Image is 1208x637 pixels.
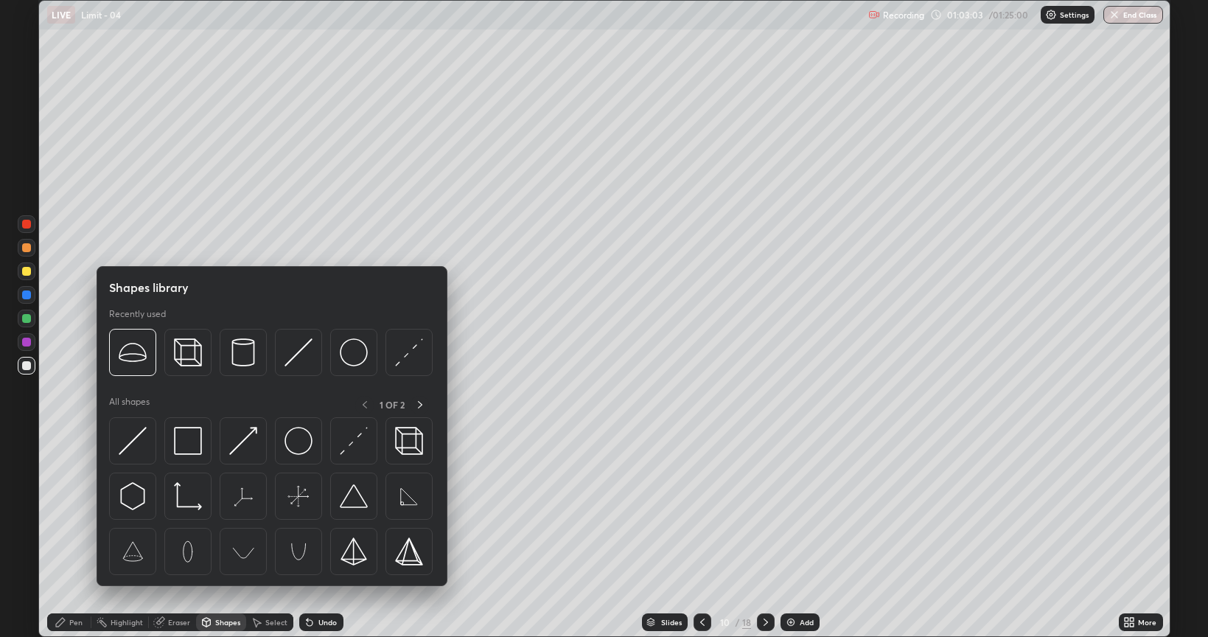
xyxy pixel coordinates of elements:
[229,338,257,366] img: svg+xml;charset=utf-8,%3Csvg%20xmlns%3D%22http%3A%2F%2Fwww.w3.org%2F2000%2Fsvg%22%20width%3D%2228...
[119,482,147,510] img: svg+xml;charset=utf-8,%3Csvg%20xmlns%3D%22http%3A%2F%2Fwww.w3.org%2F2000%2Fsvg%22%20width%3D%2230...
[1045,9,1057,21] img: class-settings-icons
[1138,619,1156,626] div: More
[52,9,71,21] p: LIVE
[800,619,814,626] div: Add
[109,279,189,296] h5: Shapes library
[229,427,257,455] img: svg+xml;charset=utf-8,%3Csvg%20xmlns%3D%22http%3A%2F%2Fwww.w3.org%2F2000%2Fsvg%22%20width%3D%2230...
[284,427,313,455] img: svg+xml;charset=utf-8,%3Csvg%20xmlns%3D%22http%3A%2F%2Fwww.w3.org%2F2000%2Fsvg%22%20width%3D%2236...
[395,537,423,565] img: svg+xml;charset=utf-8,%3Csvg%20xmlns%3D%22http%3A%2F%2Fwww.w3.org%2F2000%2Fsvg%22%20width%3D%2234...
[380,399,405,411] p: 1 OF 2
[785,616,797,628] img: add-slide-button
[109,396,150,414] p: All shapes
[109,308,166,320] p: Recently used
[265,619,287,626] div: Select
[395,427,423,455] img: svg+xml;charset=utf-8,%3Csvg%20xmlns%3D%22http%3A%2F%2Fwww.w3.org%2F2000%2Fsvg%22%20width%3D%2235...
[119,537,147,565] img: svg+xml;charset=utf-8,%3Csvg%20xmlns%3D%22http%3A%2F%2Fwww.w3.org%2F2000%2Fsvg%22%20width%3D%2265...
[340,338,368,366] img: svg+xml;charset=utf-8,%3Csvg%20xmlns%3D%22http%3A%2F%2Fwww.w3.org%2F2000%2Fsvg%22%20width%3D%2236...
[735,618,739,627] div: /
[395,338,423,366] img: svg+xml;charset=utf-8,%3Csvg%20xmlns%3D%22http%3A%2F%2Fwww.w3.org%2F2000%2Fsvg%22%20width%3D%2230...
[81,9,121,21] p: Limit - 04
[215,619,240,626] div: Shapes
[174,537,202,565] img: svg+xml;charset=utf-8,%3Csvg%20xmlns%3D%22http%3A%2F%2Fwww.w3.org%2F2000%2Fsvg%22%20width%3D%2265...
[340,427,368,455] img: svg+xml;charset=utf-8,%3Csvg%20xmlns%3D%22http%3A%2F%2Fwww.w3.org%2F2000%2Fsvg%22%20width%3D%2230...
[111,619,143,626] div: Highlight
[119,427,147,455] img: svg+xml;charset=utf-8,%3Csvg%20xmlns%3D%22http%3A%2F%2Fwww.w3.org%2F2000%2Fsvg%22%20width%3D%2230...
[284,482,313,510] img: svg+xml;charset=utf-8,%3Csvg%20xmlns%3D%22http%3A%2F%2Fwww.w3.org%2F2000%2Fsvg%22%20width%3D%2265...
[395,482,423,510] img: svg+xml;charset=utf-8,%3Csvg%20xmlns%3D%22http%3A%2F%2Fwww.w3.org%2F2000%2Fsvg%22%20width%3D%2265...
[1103,6,1163,24] button: End Class
[340,537,368,565] img: svg+xml;charset=utf-8,%3Csvg%20xmlns%3D%22http%3A%2F%2Fwww.w3.org%2F2000%2Fsvg%22%20width%3D%2234...
[742,616,751,629] div: 18
[868,9,880,21] img: recording.375f2c34.svg
[69,619,83,626] div: Pen
[229,537,257,565] img: svg+xml;charset=utf-8,%3Csvg%20xmlns%3D%22http%3A%2F%2Fwww.w3.org%2F2000%2Fsvg%22%20width%3D%2265...
[229,482,257,510] img: svg+xml;charset=utf-8,%3Csvg%20xmlns%3D%22http%3A%2F%2Fwww.w3.org%2F2000%2Fsvg%22%20width%3D%2265...
[883,10,924,21] p: Recording
[284,537,313,565] img: svg+xml;charset=utf-8,%3Csvg%20xmlns%3D%22http%3A%2F%2Fwww.w3.org%2F2000%2Fsvg%22%20width%3D%2265...
[174,427,202,455] img: svg+xml;charset=utf-8,%3Csvg%20xmlns%3D%22http%3A%2F%2Fwww.w3.org%2F2000%2Fsvg%22%20width%3D%2234...
[340,482,368,510] img: svg+xml;charset=utf-8,%3Csvg%20xmlns%3D%22http%3A%2F%2Fwww.w3.org%2F2000%2Fsvg%22%20width%3D%2238...
[318,619,337,626] div: Undo
[119,338,147,366] img: svg+xml;charset=utf-8,%3Csvg%20xmlns%3D%22http%3A%2F%2Fwww.w3.org%2F2000%2Fsvg%22%20width%3D%2238...
[168,619,190,626] div: Eraser
[1060,11,1089,18] p: Settings
[661,619,682,626] div: Slides
[174,482,202,510] img: svg+xml;charset=utf-8,%3Csvg%20xmlns%3D%22http%3A%2F%2Fwww.w3.org%2F2000%2Fsvg%22%20width%3D%2233...
[174,338,202,366] img: svg+xml;charset=utf-8,%3Csvg%20xmlns%3D%22http%3A%2F%2Fwww.w3.org%2F2000%2Fsvg%22%20width%3D%2235...
[1109,9,1120,21] img: end-class-cross
[717,618,732,627] div: 10
[284,338,313,366] img: svg+xml;charset=utf-8,%3Csvg%20xmlns%3D%22http%3A%2F%2Fwww.w3.org%2F2000%2Fsvg%22%20width%3D%2230...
